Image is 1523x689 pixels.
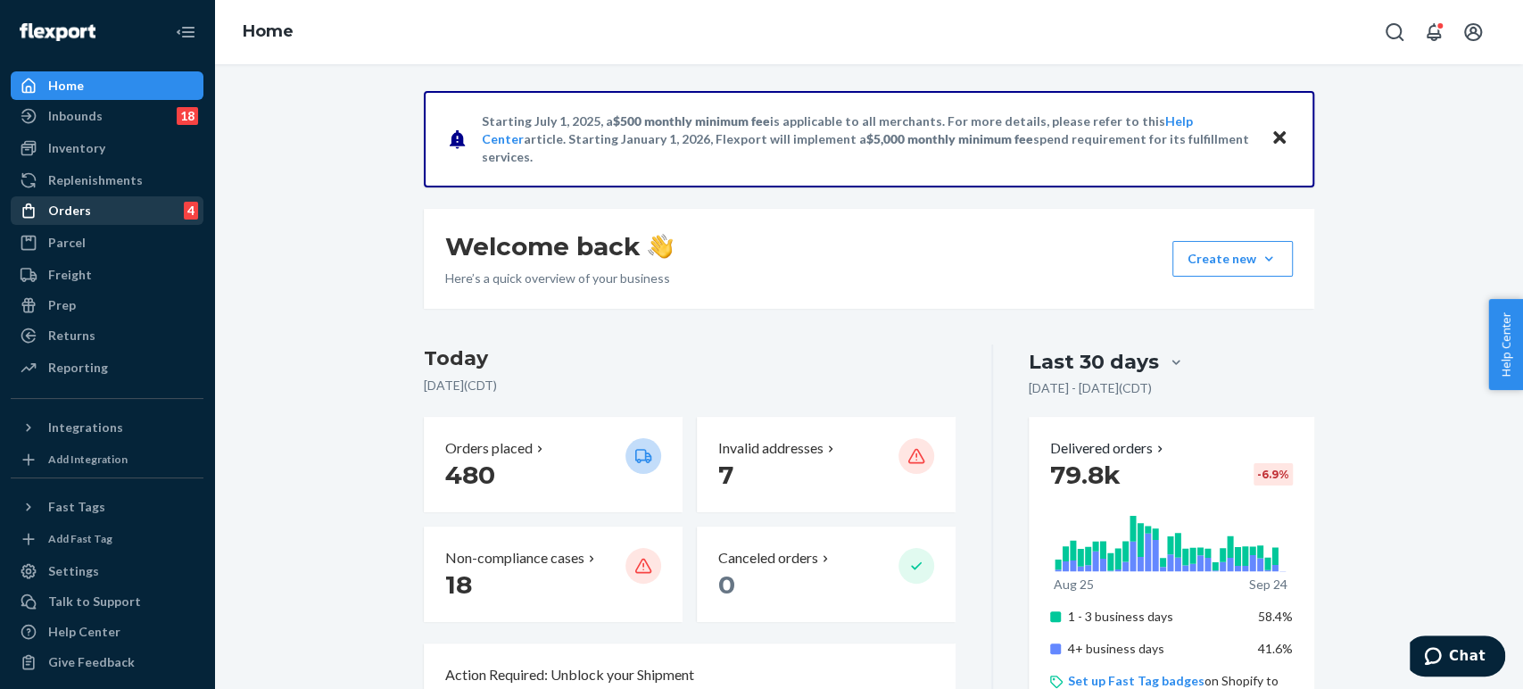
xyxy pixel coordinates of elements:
[228,6,308,58] ol: breadcrumbs
[1416,14,1452,50] button: Open notifications
[445,438,533,459] p: Orders placed
[482,112,1254,166] p: Starting July 1, 2025, a is applicable to all merchants. For more details, please refer to this a...
[697,527,956,622] button: Canceled orders 0
[48,327,95,344] div: Returns
[48,266,92,284] div: Freight
[11,261,203,289] a: Freight
[177,107,198,125] div: 18
[48,77,84,95] div: Home
[648,234,673,259] img: hand-wave emoji
[1258,609,1293,624] span: 58.4%
[11,71,203,100] a: Home
[11,228,203,257] a: Parcel
[11,321,203,350] a: Returns
[48,107,103,125] div: Inbounds
[48,234,86,252] div: Parcel
[1455,14,1491,50] button: Open account menu
[1254,463,1293,486] div: -6.9 %
[20,23,95,41] img: Flexport logo
[1249,576,1287,594] p: Sep 24
[48,562,99,580] div: Settings
[1029,379,1152,397] p: [DATE] - [DATE] ( CDT )
[48,359,108,377] div: Reporting
[1029,348,1159,376] div: Last 30 days
[697,417,956,512] button: Invalid addresses 7
[1488,299,1523,390] button: Help Center
[1054,576,1094,594] p: Aug 25
[445,569,472,600] span: 18
[445,548,584,569] p: Non-compliance cases
[445,230,673,262] h1: Welcome back
[184,202,198,220] div: 4
[48,171,143,189] div: Replenishments
[1068,608,1244,626] p: 1 - 3 business days
[11,102,203,130] a: Inbounds18
[11,587,203,616] button: Talk to Support
[424,527,683,622] button: Non-compliance cases 18
[1410,635,1505,680] iframe: Opens a widget where you can chat to one of our agents
[48,419,123,436] div: Integrations
[11,196,203,225] a: Orders4
[1068,673,1204,688] a: Set up Fast Tag badges
[424,377,956,394] p: [DATE] ( CDT )
[48,653,135,671] div: Give Feedback
[48,623,120,641] div: Help Center
[1258,641,1293,656] span: 41.6%
[11,134,203,162] a: Inventory
[11,449,203,470] a: Add Integration
[1050,438,1167,459] button: Delivered orders
[1172,241,1293,277] button: Create new
[48,498,105,516] div: Fast Tags
[48,139,105,157] div: Inventory
[424,417,683,512] button: Orders placed 480
[866,131,1033,146] span: $5,000 monthly minimum fee
[48,593,141,610] div: Talk to Support
[11,648,203,677] button: Give Feedback
[48,531,112,546] div: Add Fast Tag
[48,202,91,220] div: Orders
[445,270,673,287] p: Here’s a quick overview of your business
[445,665,694,685] p: Action Required: Unblock your Shipment
[11,166,203,195] a: Replenishments
[11,353,203,382] a: Reporting
[718,569,735,600] span: 0
[11,493,203,521] button: Fast Tags
[1068,640,1244,658] p: 4+ business days
[718,548,818,569] p: Canceled orders
[1268,126,1291,152] button: Close
[718,460,733,490] span: 7
[11,528,203,550] a: Add Fast Tag
[424,344,956,373] h3: Today
[1377,14,1412,50] button: Open Search Box
[11,413,203,442] button: Integrations
[48,452,128,467] div: Add Integration
[11,618,203,646] a: Help Center
[243,21,294,41] a: Home
[11,291,203,320] a: Prep
[613,113,770,129] span: $500 monthly minimum fee
[48,296,76,314] div: Prep
[718,438,824,459] p: Invalid addresses
[11,557,203,585] a: Settings
[1050,460,1121,490] span: 79.8k
[445,460,495,490] span: 480
[168,14,203,50] button: Close Navigation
